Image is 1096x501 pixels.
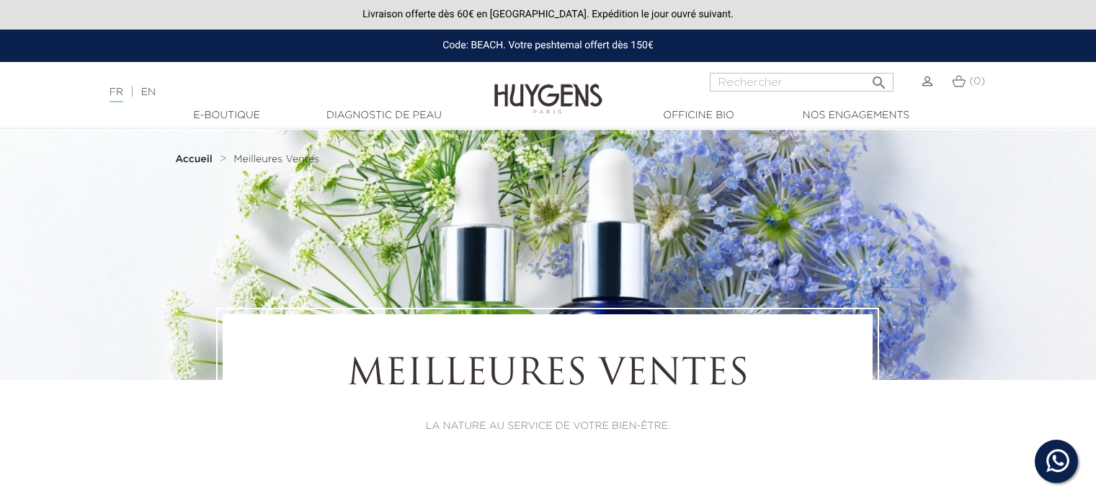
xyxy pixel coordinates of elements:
[870,70,888,87] i: 
[155,108,299,123] a: E-Boutique
[627,108,771,123] a: Officine Bio
[141,87,156,97] a: EN
[494,61,602,116] img: Huygens
[110,87,123,102] a: FR
[233,154,319,164] span: Meilleures Ventes
[175,154,213,164] strong: Accueil
[784,108,928,123] a: Nos engagements
[262,419,833,434] p: LA NATURE AU SERVICE DE VOTRE BIEN-ÊTRE.
[969,76,985,87] span: (0)
[866,68,892,88] button: 
[233,154,319,165] a: Meilleures Ventes
[312,108,456,123] a: Diagnostic de peau
[175,154,215,165] a: Accueil
[710,73,894,92] input: Rechercher
[102,84,446,101] div: |
[262,354,833,397] h1: Meilleures Ventes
